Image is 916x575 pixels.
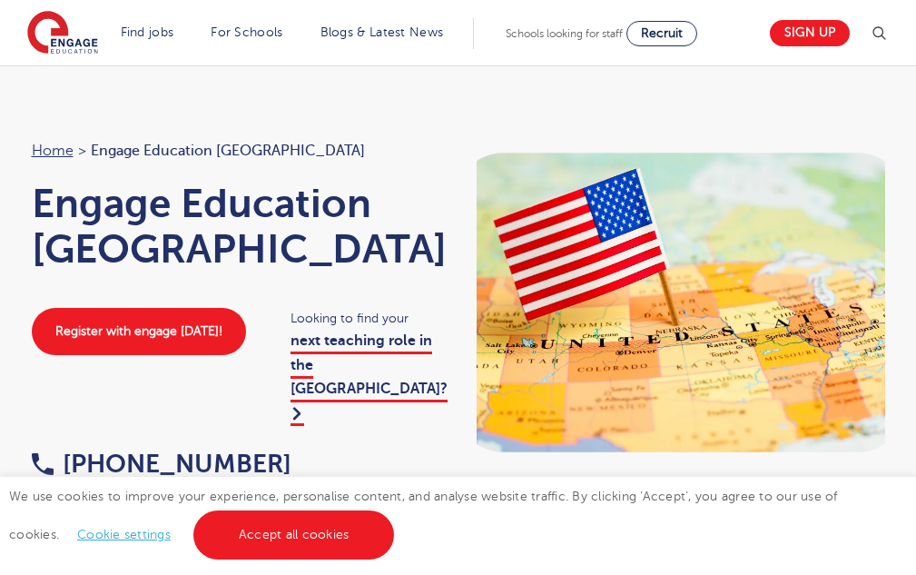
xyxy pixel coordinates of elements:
a: For Schools [211,25,282,39]
a: next teaching role in the [GEOGRAPHIC_DATA]? [291,332,448,426]
a: Home [32,143,74,159]
nav: breadcrumb [32,139,440,163]
a: Recruit [626,21,697,46]
span: We use cookies to improve your experience, personalise content, and analyse website traffic. By c... [9,490,838,541]
span: Engage Education [GEOGRAPHIC_DATA] [91,139,365,163]
a: [PHONE_NUMBER] [32,450,291,478]
span: Looking to find your [291,308,439,329]
span: Schools looking for staff [506,27,623,40]
a: Find jobs [121,25,174,39]
a: Sign up [770,20,850,46]
h1: Engage Education [GEOGRAPHIC_DATA] [32,181,440,272]
a: Accept all cookies [193,511,395,560]
span: > [78,143,86,159]
span: Recruit [641,26,683,40]
img: Engage Education [27,11,98,56]
a: Register with engage [DATE]! [32,308,246,355]
a: Blogs & Latest News [320,25,444,39]
a: Cookie settings [77,528,171,541]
